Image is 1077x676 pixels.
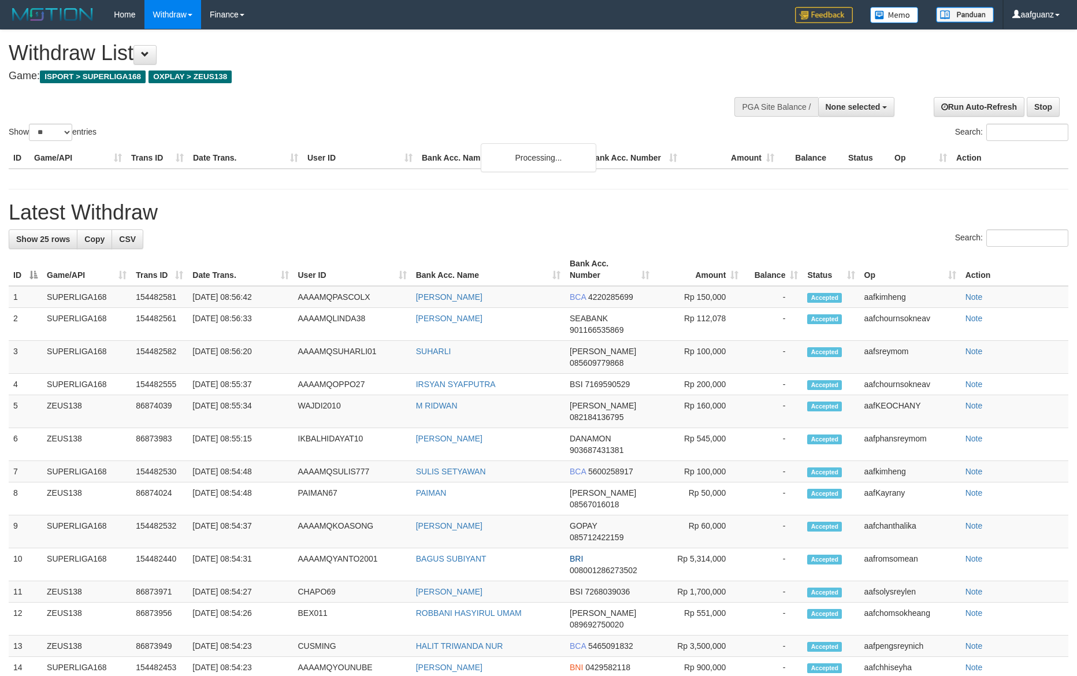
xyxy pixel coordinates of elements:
td: 86874039 [131,395,188,428]
span: Accepted [807,293,842,303]
a: Note [965,554,983,563]
th: Amount [682,147,779,169]
td: SUPERLIGA168 [42,374,131,395]
td: AAAAMQSULIS777 [294,461,411,482]
th: Trans ID: activate to sort column ascending [131,253,188,286]
td: 86873956 [131,603,188,636]
a: Run Auto-Refresh [934,97,1024,117]
td: ZEUS138 [42,603,131,636]
td: [DATE] 08:56:33 [188,308,293,341]
td: Rp 200,000 [654,374,743,395]
a: SUHARLI [416,347,451,356]
td: 154482555 [131,374,188,395]
td: - [743,395,803,428]
td: 11 [9,581,42,603]
span: BNI [570,663,583,672]
td: Rp 100,000 [654,341,743,374]
span: [PERSON_NAME] [570,401,636,410]
td: aafsolysreylen [860,581,961,603]
td: AAAAMQPASCOLX [294,286,411,308]
td: - [743,308,803,341]
span: ISPORT > SUPERLIGA168 [40,70,146,83]
td: 154482440 [131,548,188,581]
a: Note [965,314,983,323]
td: 86873971 [131,581,188,603]
input: Search: [986,229,1068,247]
td: Rp 60,000 [654,515,743,548]
td: 4 [9,374,42,395]
th: Date Trans. [188,147,303,169]
a: [PERSON_NAME] [416,521,482,530]
img: MOTION_logo.png [9,6,96,23]
a: BAGUS SUBIYANT [416,554,486,563]
a: [PERSON_NAME] [416,292,482,302]
td: - [743,636,803,657]
a: M RIDWAN [416,401,458,410]
td: Rp 5,314,000 [654,548,743,581]
td: ZEUS138 [42,636,131,657]
td: 154482582 [131,341,188,374]
td: Rp 50,000 [654,482,743,515]
span: Accepted [807,642,842,652]
img: Feedback.jpg [795,7,853,23]
td: Rp 551,000 [654,603,743,636]
span: BSI [570,380,583,389]
span: Copy [84,235,105,244]
div: PGA Site Balance / [734,97,818,117]
span: BCA [570,641,586,651]
span: Copy 5465091832 to clipboard [588,641,633,651]
th: Status [844,147,890,169]
td: - [743,603,803,636]
td: - [743,581,803,603]
td: 154482530 [131,461,188,482]
td: - [743,515,803,548]
td: aafkimheng [860,286,961,308]
td: [DATE] 08:54:23 [188,636,293,657]
td: [DATE] 08:54:27 [188,581,293,603]
td: 154482561 [131,308,188,341]
th: Op: activate to sort column ascending [860,253,961,286]
td: 3 [9,341,42,374]
span: Copy 085609779868 to clipboard [570,358,623,367]
td: 154482532 [131,515,188,548]
th: Game/API [29,147,127,169]
td: 12 [9,603,42,636]
span: BCA [570,467,586,476]
a: SULIS SETYAWAN [416,467,486,476]
td: Rp 100,000 [654,461,743,482]
span: GOPAY [570,521,597,530]
select: Showentries [29,124,72,141]
td: BEX011 [294,603,411,636]
td: aafchanthalika [860,515,961,548]
a: Stop [1027,97,1060,117]
span: None selected [826,102,881,112]
td: - [743,428,803,461]
td: [DATE] 08:54:26 [188,603,293,636]
span: Accepted [807,588,842,597]
td: - [743,341,803,374]
span: Accepted [807,347,842,357]
a: Show 25 rows [9,229,77,249]
h4: Game: [9,70,707,82]
th: Status: activate to sort column ascending [803,253,859,286]
span: Accepted [807,314,842,324]
span: Copy 08567016018 to clipboard [570,500,619,509]
td: aafKayrany [860,482,961,515]
th: Balance: activate to sort column ascending [743,253,803,286]
a: [PERSON_NAME] [416,314,482,323]
label: Search: [955,124,1068,141]
a: Note [965,380,983,389]
td: ZEUS138 [42,482,131,515]
td: 154482581 [131,286,188,308]
a: PAIMAN [416,488,447,497]
td: 5 [9,395,42,428]
a: Note [965,641,983,651]
span: [PERSON_NAME] [570,488,636,497]
a: IRSYAN SYAFPUTRA [416,380,496,389]
span: Show 25 rows [16,235,70,244]
span: Accepted [807,467,842,477]
td: 86873983 [131,428,188,461]
span: Copy 4220285699 to clipboard [588,292,633,302]
th: User ID [303,147,417,169]
td: - [743,482,803,515]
